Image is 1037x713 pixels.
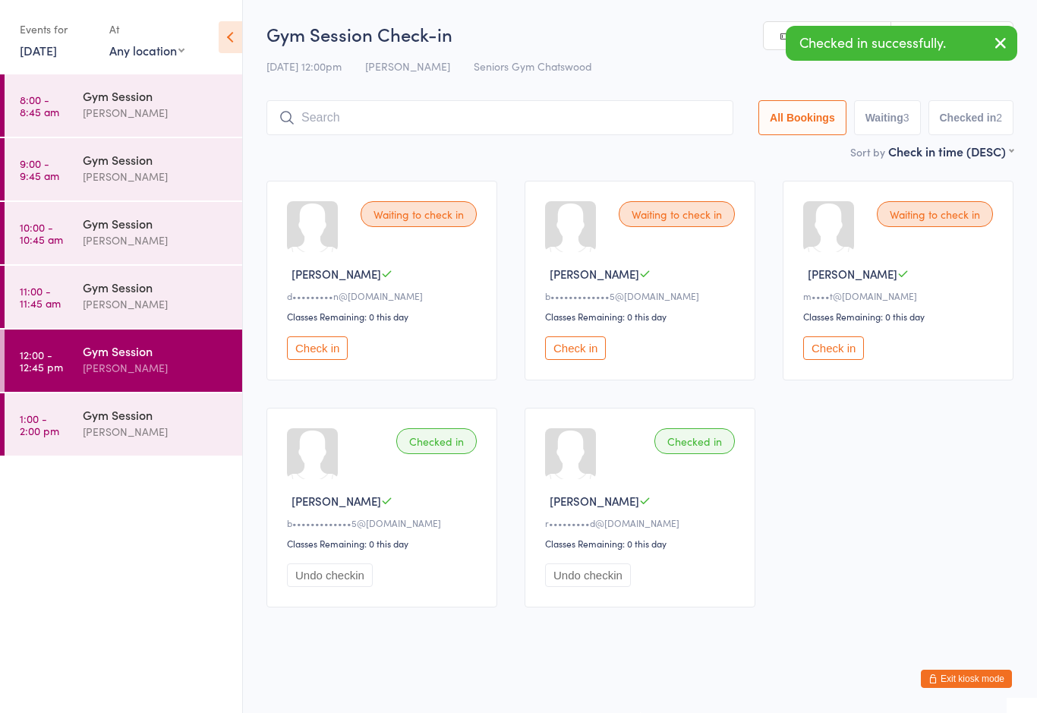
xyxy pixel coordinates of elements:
[287,563,373,587] button: Undo checkin
[83,359,229,377] div: [PERSON_NAME]
[550,266,639,282] span: [PERSON_NAME]
[361,201,477,227] div: Waiting to check in
[20,349,63,373] time: 12:00 - 12:45 pm
[20,93,59,118] time: 8:00 - 8:45 am
[996,112,1002,124] div: 2
[5,330,242,392] a: 12:00 -12:45 pmGym Session[PERSON_NAME]
[20,221,63,245] time: 10:00 - 10:45 am
[83,423,229,440] div: [PERSON_NAME]
[109,17,184,42] div: At
[803,336,864,360] button: Check in
[474,58,592,74] span: Seniors Gym Chatswood
[921,670,1012,688] button: Exit kiosk mode
[83,279,229,295] div: Gym Session
[20,412,59,437] time: 1:00 - 2:00 pm
[287,289,481,302] div: d•••••••••n@[DOMAIN_NAME]
[808,266,897,282] span: [PERSON_NAME]
[5,138,242,200] a: 9:00 -9:45 amGym Session[PERSON_NAME]
[20,17,94,42] div: Events for
[545,289,739,302] div: b•••••••••••••5@[DOMAIN_NAME]
[287,310,481,323] div: Classes Remaining: 0 this day
[5,266,242,328] a: 11:00 -11:45 amGym Session[PERSON_NAME]
[545,516,739,529] div: r•••••••••d@[DOMAIN_NAME]
[266,100,733,135] input: Search
[287,336,348,360] button: Check in
[83,232,229,249] div: [PERSON_NAME]
[20,285,61,309] time: 11:00 - 11:45 am
[83,342,229,359] div: Gym Session
[619,201,735,227] div: Waiting to check in
[850,144,885,159] label: Sort by
[903,112,909,124] div: 3
[545,336,606,360] button: Check in
[292,493,381,509] span: [PERSON_NAME]
[83,215,229,232] div: Gym Session
[5,393,242,456] a: 1:00 -2:00 pmGym Session[PERSON_NAME]
[654,428,735,454] div: Checked in
[396,428,477,454] div: Checked in
[854,100,921,135] button: Waiting3
[803,289,998,302] div: m••••t@[DOMAIN_NAME]
[109,42,184,58] div: Any location
[287,516,481,529] div: b•••••••••••••5@[DOMAIN_NAME]
[928,100,1014,135] button: Checked in2
[292,266,381,282] span: [PERSON_NAME]
[83,406,229,423] div: Gym Session
[545,537,739,550] div: Classes Remaining: 0 this day
[83,295,229,313] div: [PERSON_NAME]
[888,143,1013,159] div: Check in time (DESC)
[545,310,739,323] div: Classes Remaining: 0 this day
[20,157,59,181] time: 9:00 - 9:45 am
[803,310,998,323] div: Classes Remaining: 0 this day
[83,151,229,168] div: Gym Session
[545,563,631,587] button: Undo checkin
[758,100,846,135] button: All Bookings
[83,104,229,121] div: [PERSON_NAME]
[83,87,229,104] div: Gym Session
[83,168,229,185] div: [PERSON_NAME]
[266,21,1013,46] h2: Gym Session Check-in
[365,58,450,74] span: [PERSON_NAME]
[5,74,242,137] a: 8:00 -8:45 amGym Session[PERSON_NAME]
[550,493,639,509] span: [PERSON_NAME]
[287,537,481,550] div: Classes Remaining: 0 this day
[877,201,993,227] div: Waiting to check in
[266,58,342,74] span: [DATE] 12:00pm
[20,42,57,58] a: [DATE]
[5,202,242,264] a: 10:00 -10:45 amGym Session[PERSON_NAME]
[786,26,1017,61] div: Checked in successfully.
